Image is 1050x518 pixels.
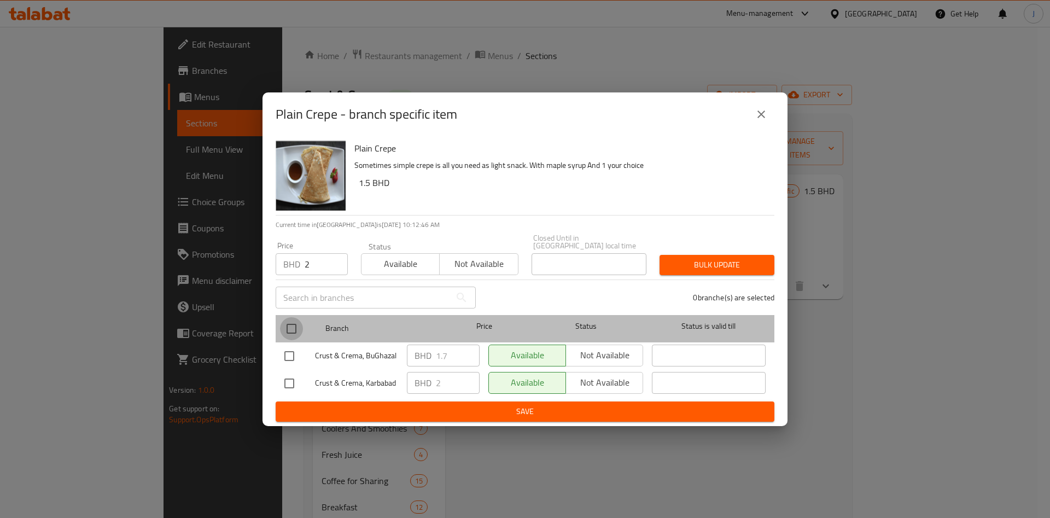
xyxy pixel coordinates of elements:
[748,101,774,127] button: close
[325,322,439,335] span: Branch
[276,287,451,309] input: Search in branches
[652,319,766,333] span: Status is valid till
[660,255,774,275] button: Bulk update
[276,106,457,123] h2: Plain Crepe - branch specific item
[415,349,431,362] p: BHD
[284,405,766,418] span: Save
[693,292,774,303] p: 0 branche(s) are selected
[276,141,346,211] img: Plain Crepe
[668,258,766,272] span: Bulk update
[315,349,398,363] span: Crust & Crema, BuGhazal
[354,141,766,156] h6: Plain Crepe
[283,258,300,271] p: BHD
[444,256,514,272] span: Not available
[529,319,643,333] span: Status
[361,253,440,275] button: Available
[415,376,431,389] p: BHD
[439,253,518,275] button: Not available
[448,319,521,333] span: Price
[354,159,766,172] p: Sometimes simple crepe is all you need as light snack. With maple syrup And 1 your choice
[436,372,480,394] input: Please enter price
[276,401,774,422] button: Save
[276,220,774,230] p: Current time in [GEOGRAPHIC_DATA] is [DATE] 10:12:46 AM
[436,345,480,366] input: Please enter price
[366,256,435,272] span: Available
[305,253,348,275] input: Please enter price
[359,175,766,190] h6: 1.5 BHD
[315,376,398,390] span: Crust & Crema, Karbabad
